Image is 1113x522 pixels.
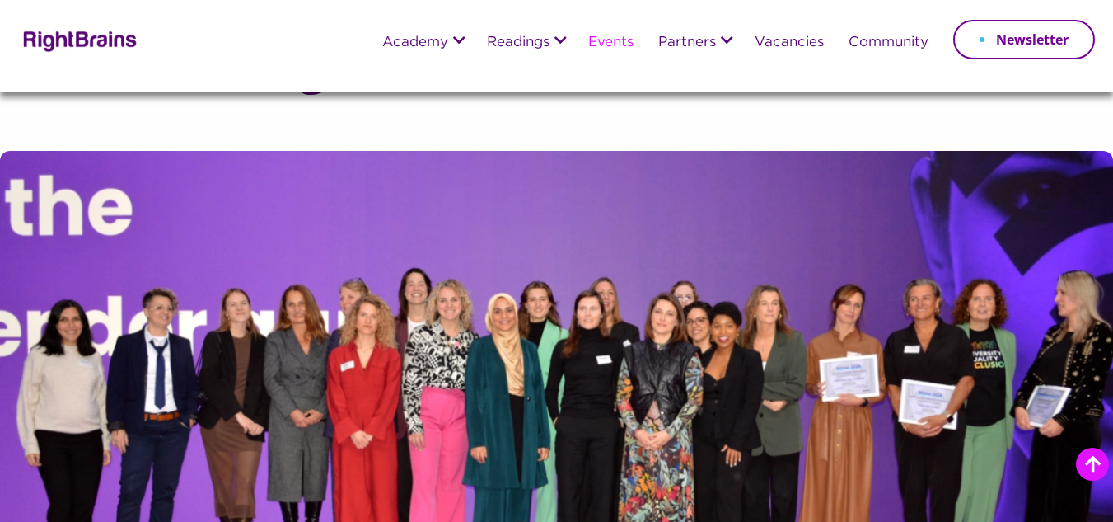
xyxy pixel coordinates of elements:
[953,20,1095,59] a: Newsletter
[658,35,716,50] a: Partners
[588,35,634,50] a: Events
[382,35,448,50] a: Academy
[755,35,824,50] a: Vacancies
[487,35,549,50] a: Readings
[18,28,138,52] img: Rightbrains
[849,35,928,50] a: Community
